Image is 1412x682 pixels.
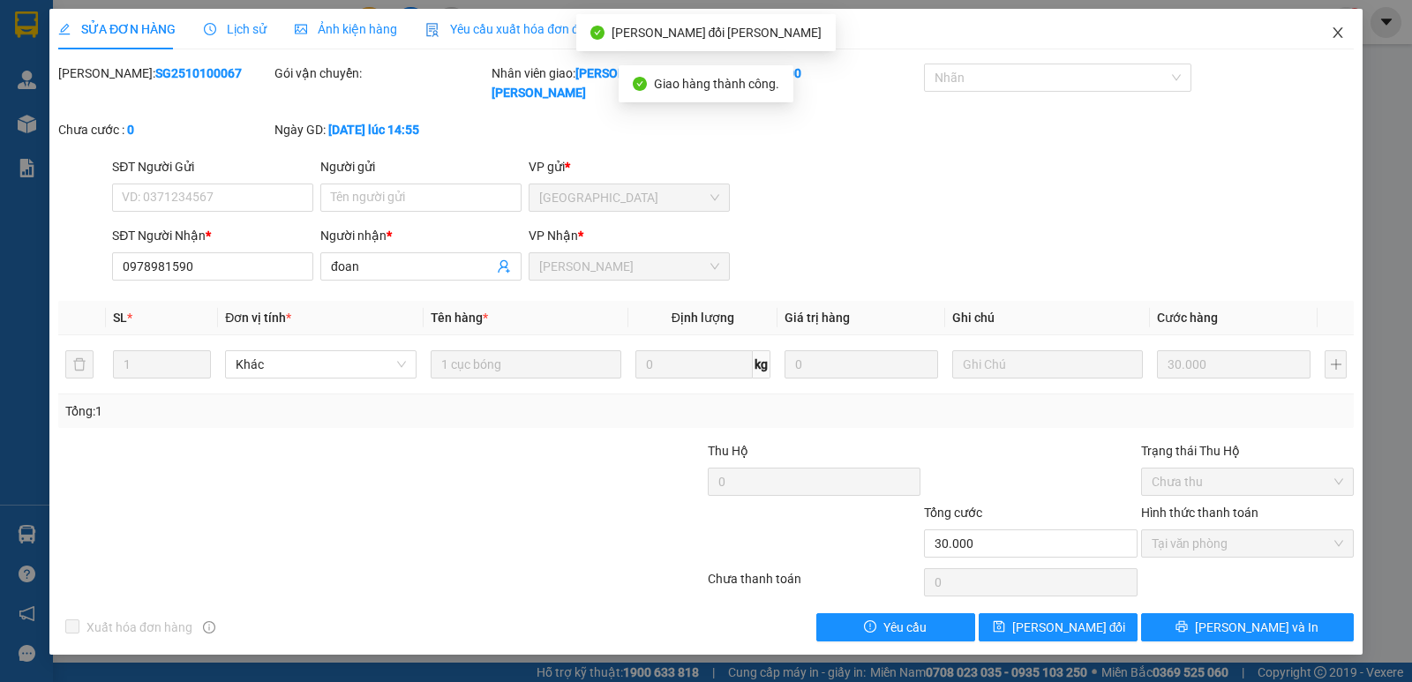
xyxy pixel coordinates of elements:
div: Chưa cước : [58,120,271,139]
div: Cước rồi : [708,64,920,83]
span: Sài Gòn [539,184,719,211]
th: Ghi chú [945,301,1150,335]
span: printer [1175,620,1188,634]
span: info-circle [203,621,215,633]
span: check-circle [590,26,605,40]
span: kg [753,350,770,378]
img: icon [425,23,439,37]
button: printer[PERSON_NAME] và In [1141,613,1354,641]
span: save [993,620,1005,634]
span: VP Nhận [529,229,578,243]
span: Lịch sử [204,22,267,36]
span: user-add [497,259,511,274]
label: Hình thức thanh toán [1141,506,1258,520]
span: exclamation-circle [864,620,876,634]
strong: NHẬN: [5,8,254,68]
span: clock-circle [204,23,216,35]
span: phát [5,71,47,95]
span: Cước hàng [1157,311,1218,325]
div: Người gửi [320,157,522,176]
div: VP gửi [529,157,730,176]
span: [GEOGRAPHIC_DATA] [5,38,254,68]
div: Chưa thanh toán [706,569,922,600]
span: 0799094234 [5,98,129,123]
span: Chưa thu [1152,468,1343,495]
button: delete [65,350,94,378]
span: Định lượng [672,311,734,325]
div: Tổng: 1 [65,401,546,421]
span: [PERSON_NAME] đổi [1012,618,1126,637]
span: Yêu cầu xuất hóa đơn điện tử [425,22,612,36]
span: [PERSON_NAME] đổi [PERSON_NAME] [612,26,822,40]
span: Tên hàng [431,311,488,325]
span: [PERSON_NAME] và In [1195,618,1318,637]
b: SG2510100067 [155,66,242,80]
span: Giá trị hàng [785,311,850,325]
div: [PERSON_NAME]: [58,64,271,83]
span: Khác [236,351,405,378]
b: 0 [127,123,134,137]
input: Ghi Chú [952,350,1143,378]
div: Người nhận [320,226,522,245]
span: Phan Rang [539,253,719,280]
span: Yêu cầu [883,618,927,637]
button: Close [1313,9,1363,58]
input: 0 [785,350,938,378]
div: Trạng thái Thu Hộ [1141,441,1354,461]
input: 0 [1157,350,1311,378]
span: Đơn vị tính [225,311,291,325]
div: Nhân viên giao: [492,64,704,102]
span: SL [113,311,127,325]
span: CHƯA CƯỚC: [133,126,230,176]
span: check-circle [633,77,647,91]
span: edit [58,23,71,35]
div: Ngày GD: [274,120,487,139]
span: Xuất hóa đơn hàng [79,618,199,637]
div: SĐT Người Gửi [112,157,313,176]
span: Giao hàng thành công. [654,77,779,91]
span: Tổng cước [924,506,982,520]
b: [PERSON_NAME].[PERSON_NAME] [492,66,673,100]
span: picture [295,23,307,35]
span: Tại văn phòng [1152,530,1343,557]
span: Ảnh kiện hàng [295,22,397,36]
button: save[PERSON_NAME] đổi [979,613,1138,641]
span: close [1331,26,1345,40]
b: [DATE] lúc 14:55 [328,123,419,137]
button: exclamation-circleYêu cầu [816,613,975,641]
span: Thu Hộ [708,444,748,458]
input: VD: Bàn, Ghế [431,350,621,378]
button: plus [1325,350,1347,378]
span: SỬA ĐƠN HÀNG [58,22,176,36]
div: Gói vận chuyển: [274,64,487,83]
span: CƯỚC RỒI: [6,126,127,176]
div: SĐT Người Nhận [112,226,313,245]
